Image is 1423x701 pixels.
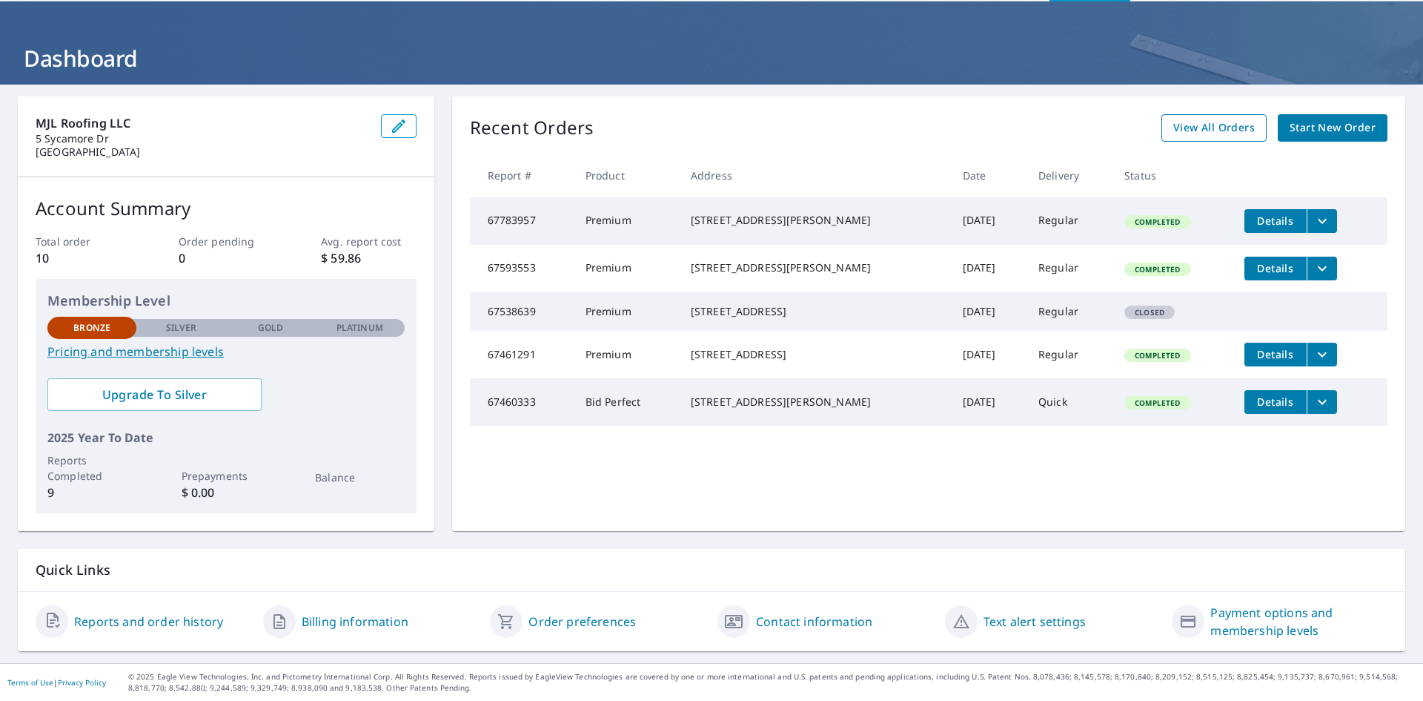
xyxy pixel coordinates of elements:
span: Completed [1126,217,1189,227]
button: detailsBtn-67593553 [1244,257,1307,280]
p: Bronze [73,321,110,335]
p: 5 Sycamore Dr [36,132,369,145]
p: Total order [36,234,130,249]
td: 67461291 [470,331,574,378]
th: Address [679,154,951,197]
td: 67783957 [470,197,574,245]
p: Avg. report cost [321,234,416,249]
td: [DATE] [951,378,1026,426]
a: View All Orders [1161,114,1267,142]
p: © 2025 Eagle View Technologies, Inc. and Pictometry International Corp. All Rights Reserved. Repo... [128,671,1416,694]
div: [STREET_ADDRESS][PERSON_NAME] [691,395,939,409]
span: Closed [1126,307,1173,317]
td: 67460333 [470,378,574,426]
th: Delivery [1026,154,1112,197]
td: [DATE] [951,292,1026,331]
td: [DATE] [951,197,1026,245]
span: View All Orders [1173,119,1255,137]
p: Reports Completed [47,452,136,484]
p: MJL Roofing LLC [36,114,369,132]
th: Product [574,154,679,197]
th: Date [951,154,1026,197]
td: Premium [574,245,679,292]
p: $ 59.86 [321,249,416,267]
td: Premium [574,331,679,378]
p: Recent Orders [470,114,594,142]
a: Terms of Use [7,677,53,688]
p: Balance [315,470,404,485]
p: 2025 Year To Date [47,429,405,447]
a: Reports and order history [74,613,223,631]
button: filesDropdownBtn-67593553 [1307,257,1337,280]
span: Completed [1126,264,1189,274]
td: [DATE] [951,331,1026,378]
a: Text alert settings [984,613,1086,631]
td: 67593553 [470,245,574,292]
span: Completed [1126,398,1189,408]
td: Regular [1026,331,1112,378]
p: [GEOGRAPHIC_DATA] [36,145,369,159]
a: Order preferences [528,613,636,631]
span: Start New Order [1290,119,1376,137]
p: Gold [258,321,283,335]
p: | [7,678,106,687]
a: Contact information [756,613,872,631]
div: [STREET_ADDRESS][PERSON_NAME] [691,260,939,275]
span: Completed [1126,350,1189,361]
div: [STREET_ADDRESS] [691,304,939,319]
span: Upgrade To Silver [59,386,250,403]
button: filesDropdownBtn-67461291 [1307,343,1337,366]
td: Premium [574,292,679,331]
p: Prepayments [182,468,271,484]
p: Membership Level [47,291,405,311]
span: Details [1253,347,1298,361]
div: [STREET_ADDRESS] [691,347,939,362]
a: Start New Order [1278,114,1387,142]
td: 67538639 [470,292,574,331]
td: Premium [574,197,679,245]
td: Bid Perfect [574,378,679,426]
button: detailsBtn-67460333 [1244,390,1307,414]
th: Report # [470,154,574,197]
td: Regular [1026,245,1112,292]
td: Regular [1026,197,1112,245]
td: Regular [1026,292,1112,331]
p: 10 [36,249,130,267]
td: [DATE] [951,245,1026,292]
a: Pricing and membership levels [47,343,405,361]
button: detailsBtn-67461291 [1244,343,1307,366]
p: 0 [179,249,273,267]
span: Details [1253,261,1298,275]
p: Platinum [336,321,383,335]
h1: Dashboard [18,43,1405,73]
a: Billing information [302,613,408,631]
a: Privacy Policy [58,677,106,688]
span: Details [1253,214,1298,228]
a: Upgrade To Silver [47,378,262,411]
p: Quick Links [36,561,1387,579]
td: Quick [1026,378,1112,426]
th: Status [1112,154,1233,197]
button: filesDropdownBtn-67460333 [1307,390,1337,414]
a: Payment options and membership levels [1210,604,1387,639]
p: Account Summary [36,195,417,222]
div: [STREET_ADDRESS][PERSON_NAME] [691,213,939,228]
p: Silver [166,321,197,335]
span: Details [1253,395,1298,409]
button: filesDropdownBtn-67783957 [1307,209,1337,233]
p: Order pending [179,234,273,249]
p: $ 0.00 [182,484,271,501]
button: detailsBtn-67783957 [1244,209,1307,233]
p: 9 [47,484,136,501]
